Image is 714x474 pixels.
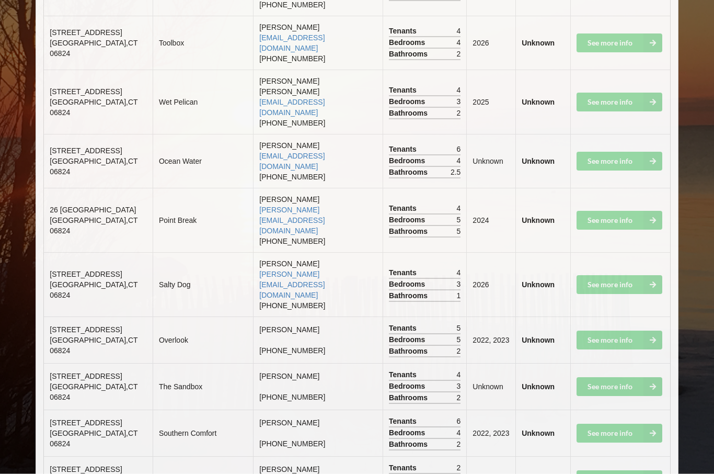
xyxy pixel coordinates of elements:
span: 4 [457,85,461,96]
span: 2 [457,463,461,473]
td: 2024 [466,188,515,253]
span: 5 [457,227,461,237]
span: 2 [457,108,461,119]
span: [STREET_ADDRESS] [50,419,122,427]
span: [GEOGRAPHIC_DATA] , CT 06824 [50,336,137,355]
span: 3 [457,381,461,392]
span: Bathrooms [389,439,430,450]
span: 4 [457,156,461,166]
td: 2025 [466,70,515,134]
a: [PERSON_NAME][EMAIL_ADDRESS][DOMAIN_NAME] [259,206,325,235]
b: Unknown [522,217,555,225]
span: [STREET_ADDRESS] [50,29,122,37]
b: Unknown [522,281,555,289]
td: Overlook [153,317,253,364]
span: Bedrooms [389,279,428,290]
span: 4 [457,204,461,214]
span: Bedrooms [389,381,428,392]
span: Tenants [389,85,419,96]
td: Point Break [153,188,253,253]
span: 6 [457,416,461,427]
b: Unknown [522,336,555,345]
span: Tenants [389,463,419,473]
span: Bathrooms [389,49,430,60]
span: [GEOGRAPHIC_DATA] , CT 06824 [50,98,137,117]
td: [PERSON_NAME] [PHONE_NUMBER] [253,134,383,188]
span: Bathrooms [389,108,430,119]
span: Tenants [389,144,419,155]
b: Unknown [522,98,555,107]
span: 1 [457,291,461,301]
td: 2022, 2023 [466,410,515,457]
span: Tenants [389,370,419,380]
span: [STREET_ADDRESS] [50,88,122,96]
span: 4 [457,268,461,278]
td: [PERSON_NAME] [PHONE_NUMBER] [253,410,383,457]
td: [PERSON_NAME] [PHONE_NUMBER] [253,16,383,70]
td: 2022, 2023 [466,317,515,364]
td: Salty Dog [153,253,253,317]
span: Tenants [389,26,419,37]
span: [STREET_ADDRESS] [50,147,122,155]
span: Bedrooms [389,428,428,438]
span: Tenants [389,268,419,278]
span: [STREET_ADDRESS] [50,466,122,474]
a: [PERSON_NAME][EMAIL_ADDRESS][DOMAIN_NAME] [259,270,325,300]
td: Wet Pelican [153,70,253,134]
span: 2 [457,439,461,450]
td: [PERSON_NAME] [PERSON_NAME] [PHONE_NUMBER] [253,70,383,134]
span: Bathrooms [389,227,430,237]
span: Tenants [389,204,419,214]
span: Bathrooms [389,291,430,301]
span: 3 [457,97,461,107]
span: [GEOGRAPHIC_DATA] , CT 06824 [50,39,137,58]
a: [EMAIL_ADDRESS][DOMAIN_NAME] [259,98,325,117]
span: 2 [457,346,461,357]
a: [EMAIL_ADDRESS][DOMAIN_NAME] [259,152,325,171]
span: [STREET_ADDRESS] [50,373,122,381]
span: Tenants [389,323,419,334]
span: 5 [457,215,461,225]
span: [GEOGRAPHIC_DATA] , CT 06824 [50,217,137,235]
td: The Sandbox [153,364,253,410]
td: Toolbox [153,16,253,70]
span: 5 [457,323,461,334]
td: Southern Comfort [153,410,253,457]
span: 4 [457,26,461,37]
td: 2026 [466,16,515,70]
span: [GEOGRAPHIC_DATA] , CT 06824 [50,430,137,448]
span: Bedrooms [389,38,428,48]
span: Bedrooms [389,156,428,166]
span: Tenants [389,416,419,427]
span: 3 [457,279,461,290]
td: Unknown [466,134,515,188]
b: Unknown [522,157,555,166]
b: Unknown [522,39,555,48]
span: Bedrooms [389,215,428,225]
span: 26 [GEOGRAPHIC_DATA] [50,206,136,215]
td: [PERSON_NAME] [PHONE_NUMBER] [253,317,383,364]
td: Ocean Water [153,134,253,188]
span: [GEOGRAPHIC_DATA] , CT 06824 [50,157,137,176]
td: [PERSON_NAME] [PHONE_NUMBER] [253,253,383,317]
span: Bedrooms [389,97,428,107]
b: Unknown [522,430,555,438]
span: 5 [457,335,461,345]
span: Bedrooms [389,335,428,345]
td: 2026 [466,253,515,317]
td: [PERSON_NAME] [PHONE_NUMBER] [253,188,383,253]
span: [STREET_ADDRESS] [50,326,122,334]
span: [STREET_ADDRESS] [50,270,122,279]
a: [EMAIL_ADDRESS][DOMAIN_NAME] [259,34,325,53]
span: 6 [457,144,461,155]
span: 4 [457,428,461,438]
span: [GEOGRAPHIC_DATA] , CT 06824 [50,281,137,300]
span: Bathrooms [389,167,430,178]
span: Bathrooms [389,346,430,357]
span: 2 [457,393,461,403]
b: Unknown [522,383,555,391]
td: Unknown [466,364,515,410]
span: Bathrooms [389,393,430,403]
span: 4 [457,370,461,380]
td: [PERSON_NAME] [PHONE_NUMBER] [253,364,383,410]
